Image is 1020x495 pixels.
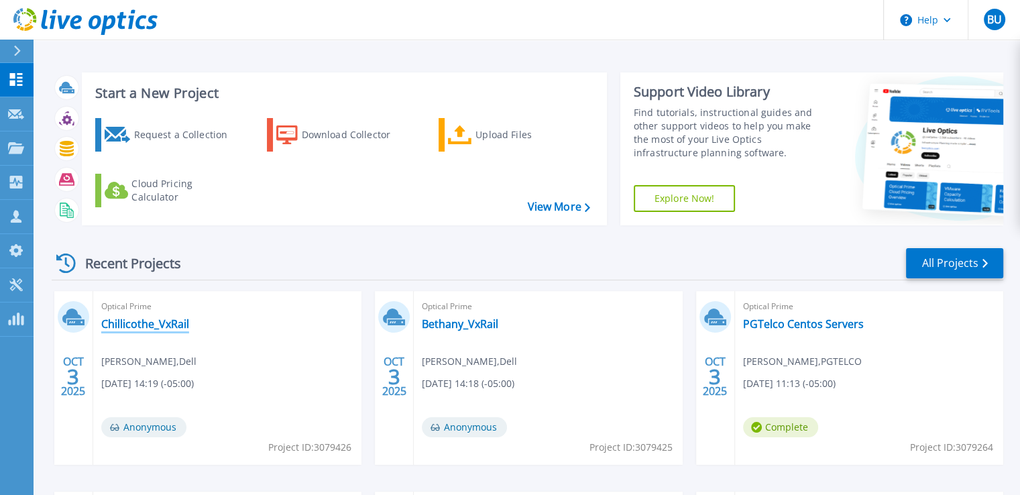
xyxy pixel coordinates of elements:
[634,185,736,212] a: Explore Now!
[101,354,196,369] span: [PERSON_NAME] , Dell
[743,417,818,437] span: Complete
[906,248,1003,278] a: All Projects
[267,118,416,152] a: Download Collector
[95,174,245,207] a: Cloud Pricing Calculator
[95,118,245,152] a: Request a Collection
[634,106,826,160] div: Find tutorials, instructional guides and other support videos to help you make the most of your L...
[101,317,189,331] a: Chillicothe_VxRail
[67,371,79,382] span: 3
[101,417,186,437] span: Anonymous
[910,440,993,455] span: Project ID: 3079264
[439,118,588,152] a: Upload Files
[475,121,583,148] div: Upload Files
[101,299,353,314] span: Optical Prime
[743,376,836,391] span: [DATE] 11:13 (-05:00)
[422,354,517,369] span: [PERSON_NAME] , Dell
[527,201,589,213] a: View More
[702,352,728,401] div: OCT 2025
[131,177,239,204] div: Cloud Pricing Calculator
[743,299,995,314] span: Optical Prime
[388,371,400,382] span: 3
[302,121,409,148] div: Download Collector
[422,317,498,331] a: Bethany_VxRail
[422,417,507,437] span: Anonymous
[709,371,721,382] span: 3
[133,121,241,148] div: Request a Collection
[268,440,351,455] span: Project ID: 3079426
[60,352,86,401] div: OCT 2025
[101,376,194,391] span: [DATE] 14:19 (-05:00)
[743,354,862,369] span: [PERSON_NAME] , PGTELCO
[422,376,514,391] span: [DATE] 14:18 (-05:00)
[986,14,1001,25] span: BU
[95,86,589,101] h3: Start a New Project
[382,352,407,401] div: OCT 2025
[422,299,674,314] span: Optical Prime
[589,440,673,455] span: Project ID: 3079425
[52,247,199,280] div: Recent Projects
[743,317,864,331] a: PGTelco Centos Servers
[634,83,826,101] div: Support Video Library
